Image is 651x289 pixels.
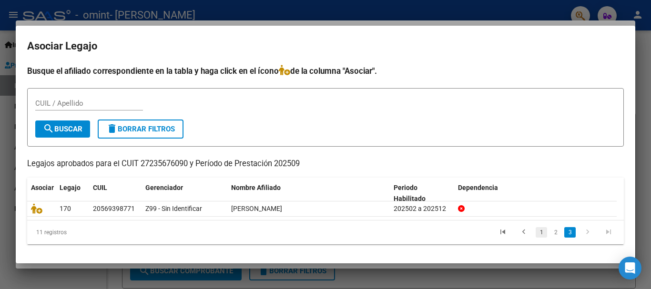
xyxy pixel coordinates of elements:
li: page 3 [563,224,577,240]
datatable-header-cell: Dependencia [454,178,617,209]
span: Gerenciador [145,184,183,191]
span: ALTAMIRANO TORRES FELIPE JOSE [231,205,282,212]
datatable-header-cell: Asociar [27,178,56,209]
span: Z99 - Sin Identificar [145,205,202,212]
span: Borrar Filtros [106,125,175,133]
span: CUIL [93,184,107,191]
a: go to last page [600,227,618,238]
span: 170 [60,205,71,212]
div: 11 registros [27,220,145,244]
a: 2 [550,227,561,238]
h2: Asociar Legajo [27,37,624,55]
a: go to first page [494,227,512,238]
div: 202502 a 202512 [394,203,450,214]
li: page 1 [534,224,549,240]
a: go to next page [579,227,597,238]
h4: Busque el afiliado correspondiente en la tabla y haga click en el ícono de la columna "Asociar". [27,65,624,77]
a: go to previous page [515,227,533,238]
div: 20569398771 [93,203,135,214]
div: Open Intercom Messenger [619,257,641,279]
datatable-header-cell: Nombre Afiliado [227,178,390,209]
datatable-header-cell: Gerenciador [142,178,227,209]
button: Buscar [35,120,90,138]
span: Legajo [60,184,81,191]
a: 1 [536,227,547,238]
span: Periodo Habilitado [394,184,426,202]
a: 3 [564,227,576,238]
li: page 2 [549,224,563,240]
p: Legajos aprobados para el CUIT 27235676090 y Período de Prestación 202509 [27,158,624,170]
span: Nombre Afiliado [231,184,281,191]
button: Borrar Filtros [98,120,183,139]
mat-icon: delete [106,123,118,134]
span: Dependencia [458,184,498,191]
datatable-header-cell: CUIL [89,178,142,209]
datatable-header-cell: Legajo [56,178,89,209]
datatable-header-cell: Periodo Habilitado [390,178,454,209]
span: Asociar [31,184,54,191]
mat-icon: search [43,123,54,134]
span: Buscar [43,125,82,133]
